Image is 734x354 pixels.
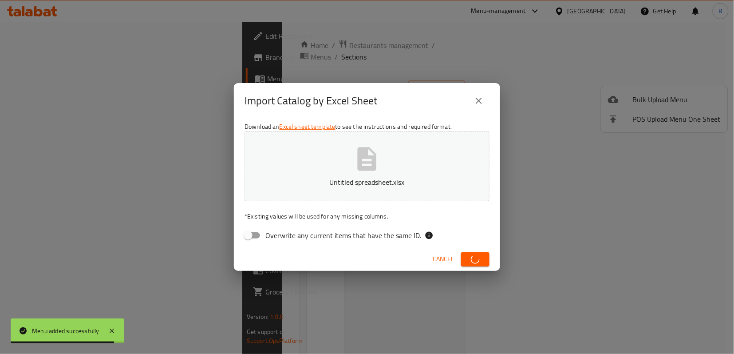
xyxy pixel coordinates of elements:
[245,131,489,201] button: Untitled spreadsheet.xlsx
[234,119,500,247] div: Download an to see the instructions and required format.
[258,177,476,187] p: Untitled spreadsheet.xlsx
[280,121,335,132] a: Excel sheet template
[265,230,421,241] span: Overwrite any current items that have the same ID.
[468,90,489,111] button: close
[429,251,458,267] button: Cancel
[32,326,99,336] div: Menu added successfully
[433,254,454,265] span: Cancel
[245,94,377,108] h2: Import Catalog by Excel Sheet
[245,212,489,221] p: Existing values will be used for any missing columns.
